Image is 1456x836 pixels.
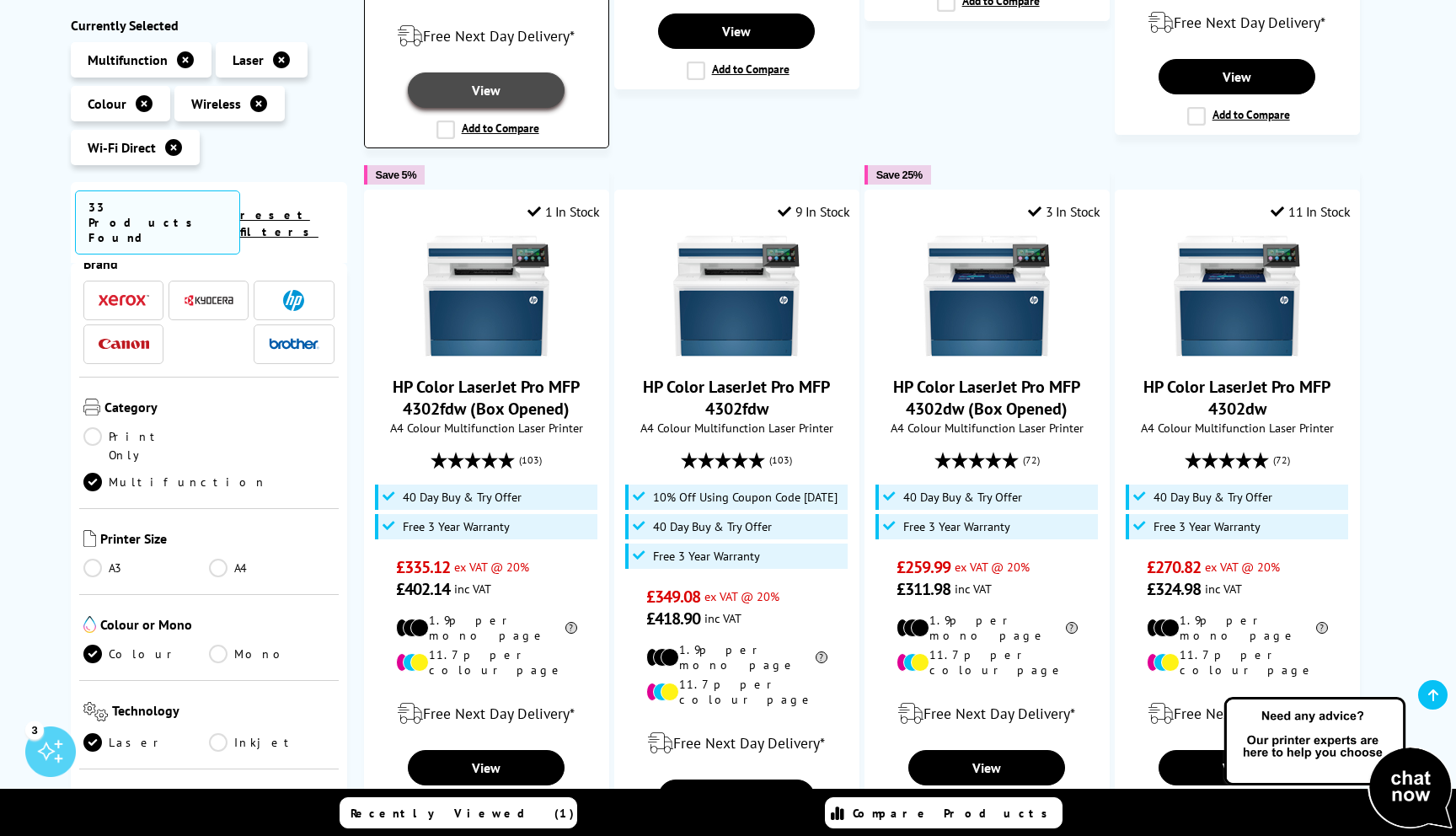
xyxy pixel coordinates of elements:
a: HP Color LaserJet Pro MFP 4302dw [1143,376,1330,420]
span: £259.99 [897,556,951,578]
span: Laser [233,51,264,68]
a: Kyocera [184,290,234,311]
li: 1.9p per mono page [396,613,577,643]
li: 11.7p per colour page [1147,647,1328,678]
span: Colour [88,95,126,112]
span: £402.14 [396,578,451,600]
span: inc VAT [704,610,741,626]
a: View [408,72,565,108]
div: 1 In Stock [527,203,600,220]
a: View [408,750,565,785]
img: Brother [269,338,319,350]
label: Add to Compare [1187,107,1290,126]
div: modal_delivery [624,720,850,767]
a: HP Color LaserJet Pro MFP 4302fdw [673,346,800,362]
a: HP Color LaserJet Pro MFP 4302dw [1174,346,1300,362]
label: Add to Compare [687,62,790,80]
a: View [658,780,815,815]
span: Recently Viewed (1) [351,806,575,821]
a: Xerox [99,290,149,311]
img: Technology [83,702,108,721]
span: inc VAT [1205,581,1242,597]
img: Open Live Chat window [1220,694,1456,833]
a: Print Only [83,427,209,464]
div: 9 In Stock [778,203,850,220]
span: Free 3 Year Warranty [1154,520,1261,533]
span: inc VAT [955,581,992,597]
li: 11.7p per colour page [646,677,827,707]
a: Mono [209,645,335,663]
span: ex VAT @ 20% [454,559,529,575]
img: Xerox [99,295,149,307]
a: Inkjet [209,733,335,752]
span: 33 Products Found [75,190,240,255]
span: Save 25% [876,169,923,181]
span: £335.12 [396,556,451,578]
span: Free 3 Year Warranty [903,520,1010,533]
a: View [658,13,815,49]
span: ex VAT @ 20% [1205,559,1280,575]
a: HP Color LaserJet Pro MFP 4302fdw (Box Opened) [423,346,549,362]
span: 40 Day Buy & Try Offer [653,520,772,533]
img: Printer Size [83,530,96,547]
li: 1.9p per mono page [897,613,1078,643]
li: 11.7p per colour page [396,647,577,678]
span: Free 3 Year Warranty [653,549,760,563]
img: Colour or Mono [83,616,96,633]
span: (72) [1273,444,1290,476]
a: Canon [99,334,149,355]
span: A4 Colour Multifunction Laser Printer [624,420,850,436]
a: reset filters [240,207,318,239]
span: Multifunction [88,51,168,68]
span: 40 Day Buy & Try Offer [1154,490,1272,504]
img: Canon [99,339,149,350]
li: 1.9p per mono page [646,642,827,673]
div: modal_delivery [874,690,1100,737]
span: ex VAT @ 20% [955,559,1030,575]
span: A4 Colour Multifunction Laser Printer [874,420,1100,436]
li: 1.9p per mono page [1147,613,1328,643]
span: £270.82 [1147,556,1202,578]
a: Compare Products [825,797,1063,828]
a: HP [269,290,319,311]
span: Compare Products [853,806,1057,821]
span: Brand [83,255,335,272]
img: HP Color LaserJet Pro MFP 4302fdw [673,233,800,359]
a: Recently Viewed (1) [340,797,577,828]
span: £311.98 [897,578,951,600]
span: Wi-Fi Direct [88,139,156,156]
a: View [1159,59,1315,94]
a: View [908,750,1065,785]
span: (103) [519,444,542,476]
a: A3 [83,559,209,577]
span: Wireless [191,95,241,112]
a: Multifunction [83,473,267,491]
span: 10% Off Using Coupon Code [DATE] [653,490,838,504]
span: Printer Size [100,530,335,550]
label: Add to Compare [436,121,539,139]
a: Laser [83,733,209,752]
a: Colour [83,645,209,663]
div: 3 In Stock [1028,203,1100,220]
span: Colour or Mono [100,616,335,636]
button: Save 25% [864,165,931,185]
a: View [1159,750,1315,785]
span: inc VAT [454,581,491,597]
a: A4 [209,559,335,577]
a: HP Color LaserJet Pro MFP 4302dw (Box Opened) [923,346,1050,362]
span: (103) [769,444,792,476]
img: HP Color LaserJet Pro MFP 4302dw [1174,233,1300,359]
a: HP Color LaserJet Pro MFP 4302dw (Box Opened) [893,376,1080,420]
img: Category [83,399,100,415]
span: Category [104,399,335,419]
img: Kyocera [184,294,234,307]
img: HP [283,290,304,311]
div: Currently Selected [71,17,347,34]
span: Save 5% [376,169,416,181]
span: £418.90 [646,608,701,630]
a: Brother [269,334,319,355]
span: ex VAT @ 20% [704,588,779,604]
img: HP Color LaserJet Pro MFP 4302fdw (Box Opened) [423,233,549,359]
span: Technology [112,702,335,725]
button: Save 5% [364,165,425,185]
